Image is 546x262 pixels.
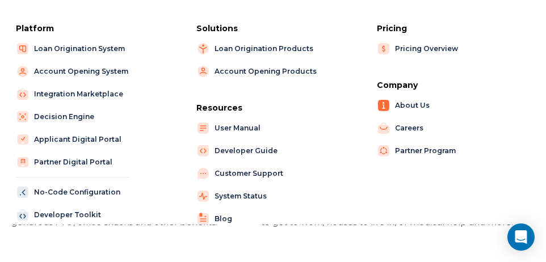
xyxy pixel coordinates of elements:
[377,79,530,91] div: Company
[196,166,301,181] a: Customer Support
[16,154,120,170] a: Partner Digital Portal
[196,64,317,79] a: Account Opening Products
[16,86,123,102] a: Integration Marketplace
[507,223,535,251] div: Open Intercom Messenger
[377,41,481,57] a: Pricing Overview
[16,207,120,223] a: Developer Toolkit
[196,188,301,204] a: System Status
[377,23,530,34] div: Pricing
[196,23,350,34] div: Solutions
[16,41,125,57] a: Loan Origination System
[16,23,169,34] div: Platform
[196,120,301,136] a: User Manual
[196,143,301,159] a: Developer Guide
[16,109,120,125] a: Decision Engine
[16,64,128,79] a: Account Opening System
[16,132,121,147] a: Applicant Digital Portal
[196,41,313,57] a: Loan Origination Products
[377,98,481,113] a: About Us
[196,211,301,227] a: Blog
[377,143,481,159] a: Partner Program
[196,102,350,113] div: Resources
[16,184,120,200] a: No-Code Configuration
[377,120,481,136] a: Careers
